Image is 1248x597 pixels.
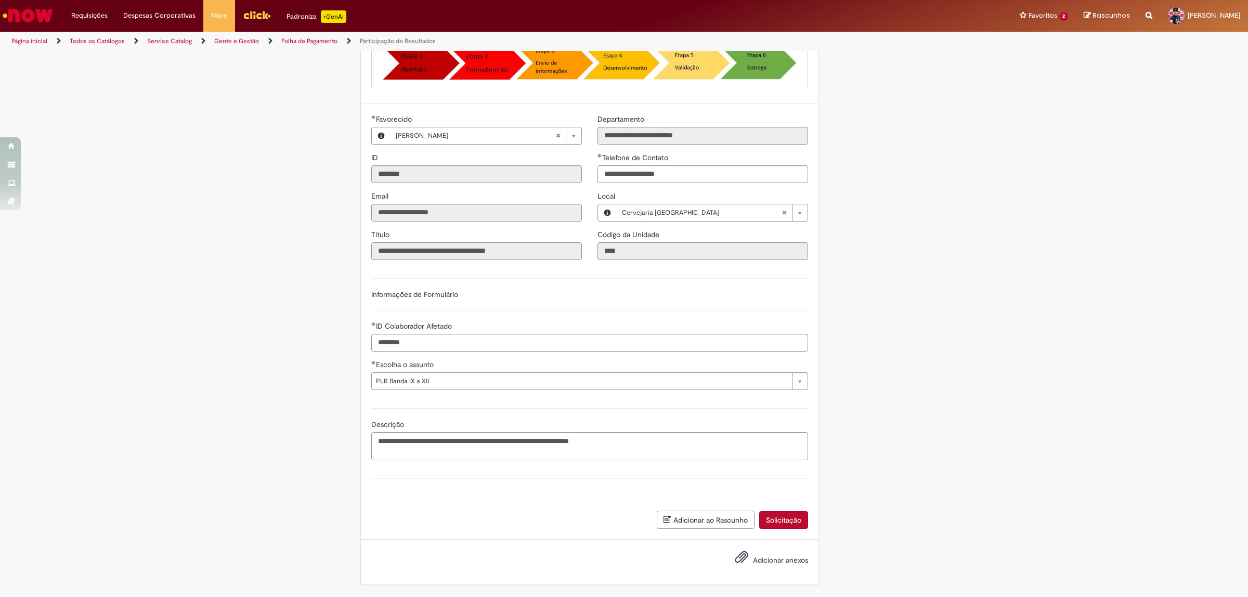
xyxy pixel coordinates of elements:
[598,204,617,221] button: Local, Visualizar este registro Cervejaria Santa Catarina
[371,334,808,352] input: ID Colaborador Afetado
[597,242,808,260] input: Código da Unidade
[759,511,808,529] button: Solicitação
[776,204,792,221] abbr: Limpar campo Local
[753,555,808,565] span: Adicionar anexos
[396,127,555,144] span: [PERSON_NAME]
[597,153,602,158] span: Obrigatório Preenchido
[371,204,582,222] input: Email
[1059,12,1068,21] span: 2
[71,10,108,21] span: Requisições
[1084,11,1130,21] a: Rascunhos
[597,165,808,183] input: Telefone de Contato
[376,360,436,369] span: Escolha o assunto
[1,5,55,26] img: ServiceNow
[281,37,337,45] a: Folha de Pagamento
[371,152,380,163] label: Somente leitura - ID
[321,10,346,23] p: +GenAi
[211,10,227,21] span: More
[287,10,346,23] div: Padroniza
[371,432,808,461] textarea: Descrição
[123,10,196,21] span: Despesas Corporativas
[617,204,808,221] a: Cervejaria [GEOGRAPHIC_DATA]Limpar campo Local
[214,37,259,45] a: Gente e Gestão
[376,114,414,124] span: Necessários - Favorecido
[376,373,787,390] span: PLR Banda IX a XII
[243,7,271,23] img: click_logo_yellow_360x200.png
[371,115,376,119] span: Obrigatório Preenchido
[371,290,458,299] label: Informações de Formulário
[371,230,392,239] span: Somente leitura - Título
[1093,10,1130,20] span: Rascunhos
[371,229,392,240] label: Somente leitura - Título
[597,191,617,201] span: Local
[371,153,380,162] span: Somente leitura - ID
[1188,11,1240,20] span: [PERSON_NAME]
[147,37,192,45] a: Service Catalog
[622,204,782,221] span: Cervejaria [GEOGRAPHIC_DATA]
[371,242,582,260] input: Título
[371,360,376,365] span: Obrigatório Preenchido
[657,511,755,529] button: Adicionar ao Rascunho
[8,32,824,51] ul: Trilhas de página
[732,548,751,572] button: Adicionar anexos
[70,37,125,45] a: Todos os Catálogos
[602,153,670,162] span: Telefone de Contato
[371,420,406,429] span: Descrição
[391,127,581,144] a: [PERSON_NAME]Limpar campo Favorecido
[371,165,582,183] input: ID
[360,37,436,45] a: Participação de Resultados
[371,322,376,326] span: Obrigatório Preenchido
[597,229,661,240] label: Somente leitura - Código da Unidade
[376,321,454,331] span: ID Colaborador Afetado
[550,127,566,144] abbr: Limpar campo Favorecido
[597,230,661,239] span: Somente leitura - Código da Unidade
[371,191,391,201] label: Somente leitura - Email
[372,127,391,144] button: Favorecido, Visualizar este registro Carlos Cabral Wolff
[11,37,47,45] a: Página inicial
[1029,10,1057,21] span: Favoritos
[597,127,808,145] input: Departamento
[597,114,646,124] label: Somente leitura - Departamento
